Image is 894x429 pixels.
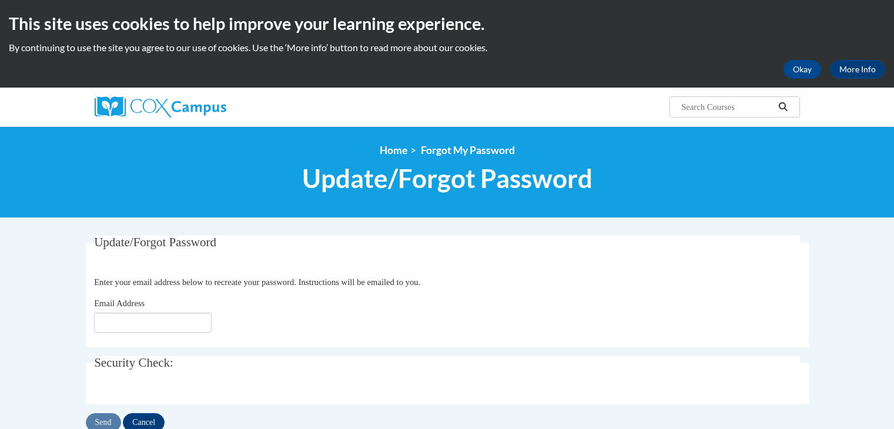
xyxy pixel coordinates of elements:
span: Update/Forgot Password [94,235,216,249]
h2: This site uses cookies to help improve your learning experience. [9,12,885,35]
span: Update/Forgot Password [302,163,592,194]
span: Email Address [94,299,145,308]
span: Forgot My Password [421,144,515,156]
button: Okay [783,60,821,79]
span: Security Check: [94,356,173,370]
p: By continuing to use the site you agree to our use of cookies. Use the ‘More info’ button to read... [9,41,885,54]
span: Enter your email address below to recreate your password. Instructions will be emailed to you. [94,277,420,287]
img: Cox Campus [95,96,226,118]
button: Search [774,100,792,114]
input: Search Courses [680,100,774,114]
input: Email [94,313,212,333]
a: Cox Campus [95,96,318,118]
a: Home [380,144,407,156]
a: More Info [830,60,885,79]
